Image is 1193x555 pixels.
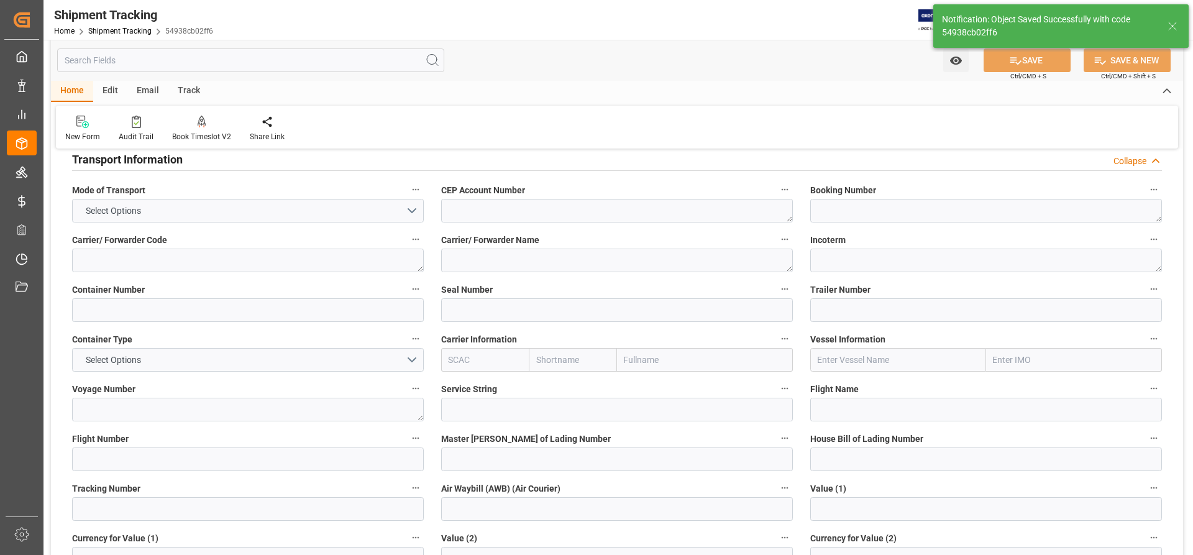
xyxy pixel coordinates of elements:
span: Mode of Transport [72,184,145,197]
button: Container Type [408,331,424,347]
span: Air Waybill (AWB) (Air Courier) [441,482,560,495]
div: Shipment Tracking [54,6,213,24]
span: Ctrl/CMD + Shift + S [1101,71,1156,81]
span: House Bill of Lading Number [810,433,923,446]
button: Master [PERSON_NAME] of Lading Number [777,430,793,446]
button: open menu [72,199,424,222]
button: Vessel Information [1146,331,1162,347]
button: Booking Number [1146,181,1162,198]
input: Search Fields [57,48,444,72]
span: Tracking Number [72,482,140,495]
span: Seal Number [441,283,493,296]
a: Home [54,27,75,35]
input: Enter Vessel Name [810,348,986,372]
div: Collapse [1113,155,1146,168]
span: Master [PERSON_NAME] of Lading Number [441,433,611,446]
button: Carrier/ Forwarder Code [408,231,424,247]
button: CEP Account Number [777,181,793,198]
button: Service String [777,380,793,397]
button: Flight Number [408,430,424,446]
button: Voyage Number [408,380,424,397]
input: SCAC [441,348,529,372]
input: Shortname [529,348,616,372]
span: Booking Number [810,184,876,197]
span: Container Type [72,333,132,346]
span: Voyage Number [72,383,135,396]
span: Value (1) [810,482,846,495]
div: Notification: Object Saved Successfully with code 54938cb02ff6 [942,13,1156,39]
button: open menu [72,348,424,372]
button: Flight Name [1146,380,1162,397]
span: Currency for Value (2) [810,532,897,545]
span: Container Number [72,283,145,296]
button: Carrier/ Forwarder Name [777,231,793,247]
button: Seal Number [777,281,793,297]
button: Value (1) [1146,480,1162,496]
span: Currency for Value (1) [72,532,158,545]
button: open menu [943,48,969,72]
div: Email [127,81,168,102]
span: Carrier/ Forwarder Code [72,234,167,247]
span: Carrier/ Forwarder Name [441,234,539,247]
button: Currency for Value (1) [408,530,424,546]
span: Carrier Information [441,333,517,346]
h2: Transport Information [72,151,183,168]
span: Ctrl/CMD + S [1010,71,1046,81]
button: SAVE [984,48,1071,72]
span: Incoterm [810,234,846,247]
button: Tracking Number [408,480,424,496]
button: Carrier Information [777,331,793,347]
span: Service String [441,383,497,396]
span: Select Options [80,354,147,367]
span: Flight Name [810,383,859,396]
div: Track [168,81,209,102]
div: Book Timeslot V2 [172,131,231,142]
input: Fullname [617,348,793,372]
button: Air Waybill (AWB) (Air Courier) [777,480,793,496]
div: Audit Trail [119,131,153,142]
button: House Bill of Lading Number [1146,430,1162,446]
span: Select Options [80,204,147,218]
span: Vessel Information [810,333,885,346]
button: Mode of Transport [408,181,424,198]
div: Share Link [250,131,285,142]
div: Home [51,81,93,102]
button: Value (2) [777,530,793,546]
span: Value (2) [441,532,477,545]
button: Trailer Number [1146,281,1162,297]
button: Currency for Value (2) [1146,530,1162,546]
button: Container Number [408,281,424,297]
span: Trailer Number [810,283,871,296]
div: New Form [65,131,100,142]
span: Flight Number [72,433,129,446]
input: Enter IMO [986,348,1162,372]
div: Edit [93,81,127,102]
button: Incoterm [1146,231,1162,247]
span: CEP Account Number [441,184,525,197]
button: SAVE & NEW [1084,48,1171,72]
a: Shipment Tracking [88,27,152,35]
img: Exertis%20JAM%20-%20Email%20Logo.jpg_1722504956.jpg [918,9,961,31]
